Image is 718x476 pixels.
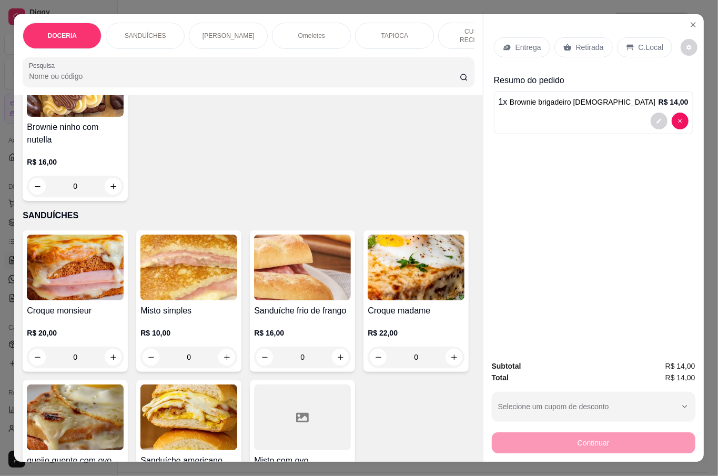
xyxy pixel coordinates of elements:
[29,61,58,70] label: Pesquisa
[218,349,235,366] button: increase-product-quantity
[492,392,695,421] button: Selecione um cupom de desconto
[48,32,77,40] p: DOCERIA
[125,32,166,40] p: SANDUÍCHES
[27,305,124,317] h4: Croque monsieur
[254,454,351,467] h4: Misto com ovo
[576,42,604,53] p: Retirada
[27,454,124,467] h4: queijo quente com ovo
[499,96,656,108] p: 1 x
[665,372,695,383] span: R$ 14,00
[298,32,325,40] p: Omeletes
[368,305,464,317] h4: Croque madame
[368,235,464,300] img: product-image
[27,384,124,450] img: product-image
[27,328,124,338] p: R$ 20,00
[665,360,695,372] span: R$ 14,00
[29,349,46,366] button: decrease-product-quantity
[254,305,351,317] h4: Sanduíche frio de frango
[140,235,237,300] img: product-image
[140,454,237,467] h4: Sanduíche americano
[29,71,460,82] input: Pesquisa
[381,32,408,40] p: TAPIOCA
[672,113,689,129] button: decrease-product-quantity
[332,349,349,366] button: increase-product-quantity
[140,305,237,317] h4: Misto simples
[651,113,668,129] button: decrease-product-quantity
[368,328,464,338] p: R$ 22,00
[447,27,508,44] p: CUSCUZ RECHEADO
[140,384,237,450] img: product-image
[256,349,273,366] button: decrease-product-quantity
[492,362,521,370] strong: Subtotal
[446,349,462,366] button: increase-product-quantity
[23,209,474,222] p: SANDUÍCHES
[143,349,159,366] button: decrease-product-quantity
[494,74,693,87] p: Resumo do pedido
[203,32,255,40] p: [PERSON_NAME]
[510,98,655,106] span: Brownie brigadeiro [DEMOGRAPHIC_DATA]
[492,373,509,382] strong: Total
[515,42,541,53] p: Entrega
[681,39,697,56] button: decrease-product-quantity
[27,121,124,146] h4: Brownie ninho com nutella
[639,42,663,53] p: C.Local
[27,157,124,167] p: R$ 16,00
[659,97,689,107] p: R$ 14,00
[27,235,124,300] img: product-image
[254,328,351,338] p: R$ 16,00
[254,235,351,300] img: product-image
[105,349,122,366] button: increase-product-quantity
[685,16,702,33] button: Close
[105,178,122,195] button: increase-product-quantity
[29,178,46,195] button: decrease-product-quantity
[140,328,237,338] p: R$ 10,00
[370,349,387,366] button: decrease-product-quantity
